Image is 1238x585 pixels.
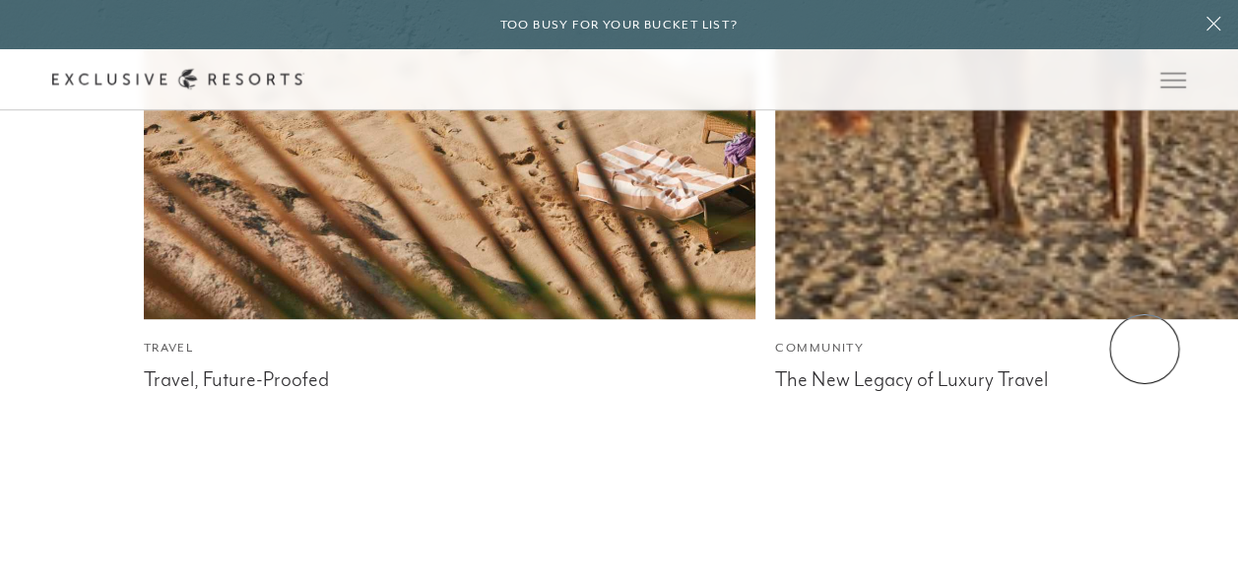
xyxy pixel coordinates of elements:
[1160,73,1186,87] button: Open navigation
[144,362,755,392] div: Travel, Future-Proofed
[144,339,755,357] div: Travel
[500,16,739,34] h6: Too busy for your bucket list?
